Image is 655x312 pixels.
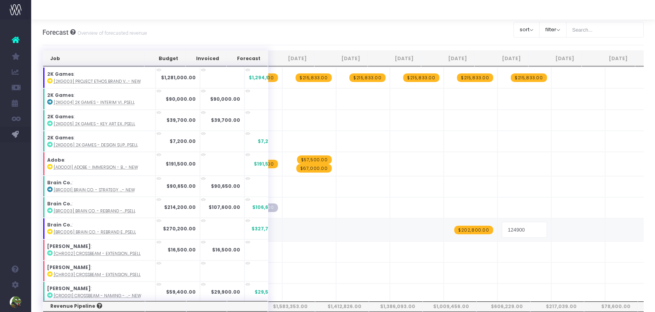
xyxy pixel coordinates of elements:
[54,100,135,105] abbr: [2KG004] 2K Games - Interim Visual - Brand - Upsell
[43,51,145,66] th: Job: activate to sort column ascending
[211,183,240,189] strong: $90,650.00
[43,131,156,152] td: :
[43,152,156,176] td: :
[530,301,584,312] th: $217,039.00
[421,51,474,66] th: Jan 26: activate to sort column ascending
[186,51,227,66] th: Invoiced
[511,73,547,82] span: wayahead Revenue Forecast Item
[249,74,284,81] span: $1,294,998.00
[166,117,196,123] strong: $39,700.00
[296,73,332,82] span: wayahead Revenue Forecast Item
[164,204,196,210] strong: $214,200.00
[566,22,644,37] input: Search...
[43,282,156,303] td: :
[210,96,240,102] strong: $90,000.00
[227,51,267,66] th: Forecast
[43,88,156,109] td: :
[255,289,284,296] span: $29,500.00
[43,218,156,239] td: :
[211,289,240,295] strong: $29,900.00
[209,204,240,210] strong: $107,600.00
[54,187,135,193] abbr: [BRC001] Brain Co. - Strategy - Brand - New
[43,197,156,218] td: :
[369,301,423,312] th: $1,386,093.00
[297,155,332,164] span: wayahead Revenue Forecast Item
[315,301,369,312] th: $1,412,826.00
[43,239,156,260] td: :
[47,243,91,250] strong: [PERSON_NAME]
[43,110,156,131] td: :
[47,92,74,98] strong: 2K Games
[212,246,240,253] strong: $16,500.00
[513,22,540,37] button: sort
[161,74,196,81] strong: $1,281,000.00
[528,51,582,66] th: Mar 26: activate to sort column ascending
[211,117,240,123] strong: $39,700.00
[166,289,196,295] strong: $59,400.00
[54,251,141,257] abbr: [CHR002] Crossbeam - Extension - Brand - Upsell
[258,138,284,145] span: $7,200.00
[254,160,284,168] span: $191,500.00
[582,51,635,66] th: Apr 26: activate to sort column ascending
[261,301,315,312] th: $1,583,353.00
[163,225,196,232] strong: $270,200.00
[314,51,368,66] th: Nov 25: activate to sort column ascending
[454,226,493,234] span: wayahead Revenue Forecast Item
[476,301,530,312] th: $606,229.00
[251,225,284,232] span: $327,700.00
[170,138,196,144] strong: $7,200.00
[43,67,156,88] td: :
[54,164,138,170] abbr: [ADO001] Adobe - Immersion - Brand - New
[43,260,156,282] td: :
[252,204,284,211] span: $106,600.00
[47,179,72,186] strong: Brain Co.
[144,51,186,66] th: Budget
[368,51,421,66] th: Dec 25: activate to sort column ascending
[474,51,528,66] th: Feb 26: activate to sort column ascending
[261,51,314,66] th: Oct 25: activate to sort column ascending
[403,73,439,82] span: wayahead Revenue Forecast Item
[47,221,72,228] strong: Brain Co.
[43,176,156,197] td: :
[457,73,493,82] span: wayahead Revenue Forecast Item
[47,264,91,271] strong: [PERSON_NAME]
[43,301,145,311] th: Revenue Pipeline
[10,296,21,308] img: images/default_profile_image.png
[349,73,386,82] span: wayahead Revenue Forecast Item
[166,160,196,167] strong: $191,500.00
[166,96,196,102] strong: $90,000.00
[47,285,91,292] strong: [PERSON_NAME]
[423,301,476,312] th: $1,009,456.00
[54,208,136,214] abbr: [BRC003] Brain Co. - Rebrand - Brand - Upsell
[54,121,135,127] abbr: [2KG005] 2K Games - Key Art Explore - Brand - Upsell
[166,183,196,189] strong: $90,650.00
[47,157,64,163] strong: Adobe
[76,29,147,36] small: Overview of forecasted revenue
[47,200,72,207] strong: Brain Co.
[47,71,74,77] strong: 2K Games
[54,142,138,148] abbr: [2KG006] 2K Games - Design Support - Brand - Upsell
[54,78,141,84] abbr: [2KG003] Project Ethos Brand V2 - Brand - New
[168,246,196,253] strong: $16,500.00
[296,164,332,173] span: wayahead Revenue Forecast Item
[54,293,141,299] abbr: [CRO001] Crossbeam - Naming - Brand - New
[584,301,638,312] th: $78,600.00
[54,272,141,278] abbr: [CHR003] Crossbeam - Extension - Digital - Upsell
[47,134,74,141] strong: 2K Games
[47,113,74,120] strong: 2K Games
[42,29,69,36] span: Forecast
[54,229,136,235] abbr: [BRC006] Brain Co. - Rebrand Extension - Brand - Upsell
[539,22,566,37] button: filter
